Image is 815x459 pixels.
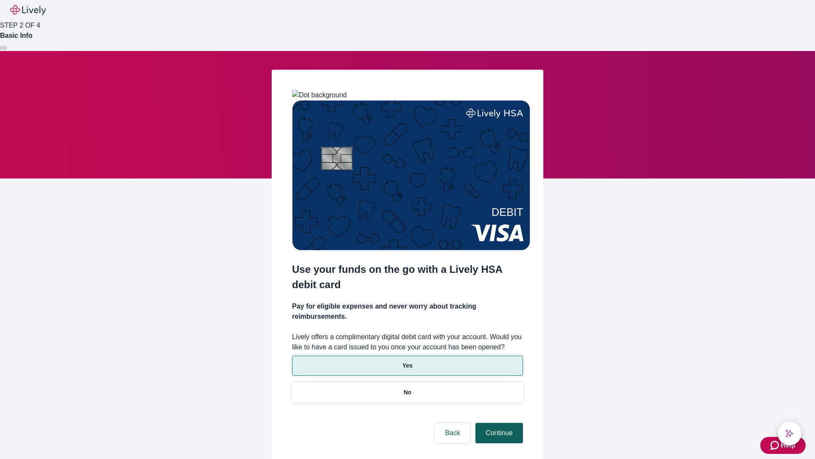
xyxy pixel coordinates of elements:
button: No [292,382,523,402]
h4: Pay for eligible expenses and never worry about tracking reimbursements. [292,301,523,322]
img: Debit card [292,100,530,250]
img: Dot background [292,90,347,100]
button: chat [778,422,801,445]
p: No [404,388,412,397]
svg: Zendesk support icon [770,440,781,450]
button: Zendesk support iconHelp [760,437,806,454]
h2: Use your funds on the go with a Lively HSA debit card [292,262,523,292]
svg: Lively AI Assistant [785,429,794,438]
label: Lively offers a complimentary digital debit card with your account. Would you like to have a card... [292,332,523,352]
button: Continue [475,423,523,443]
button: Yes [292,356,523,376]
button: Back [435,423,470,443]
p: Yes [402,361,413,370]
span: Help [781,440,795,450]
img: Lively [10,5,46,15]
